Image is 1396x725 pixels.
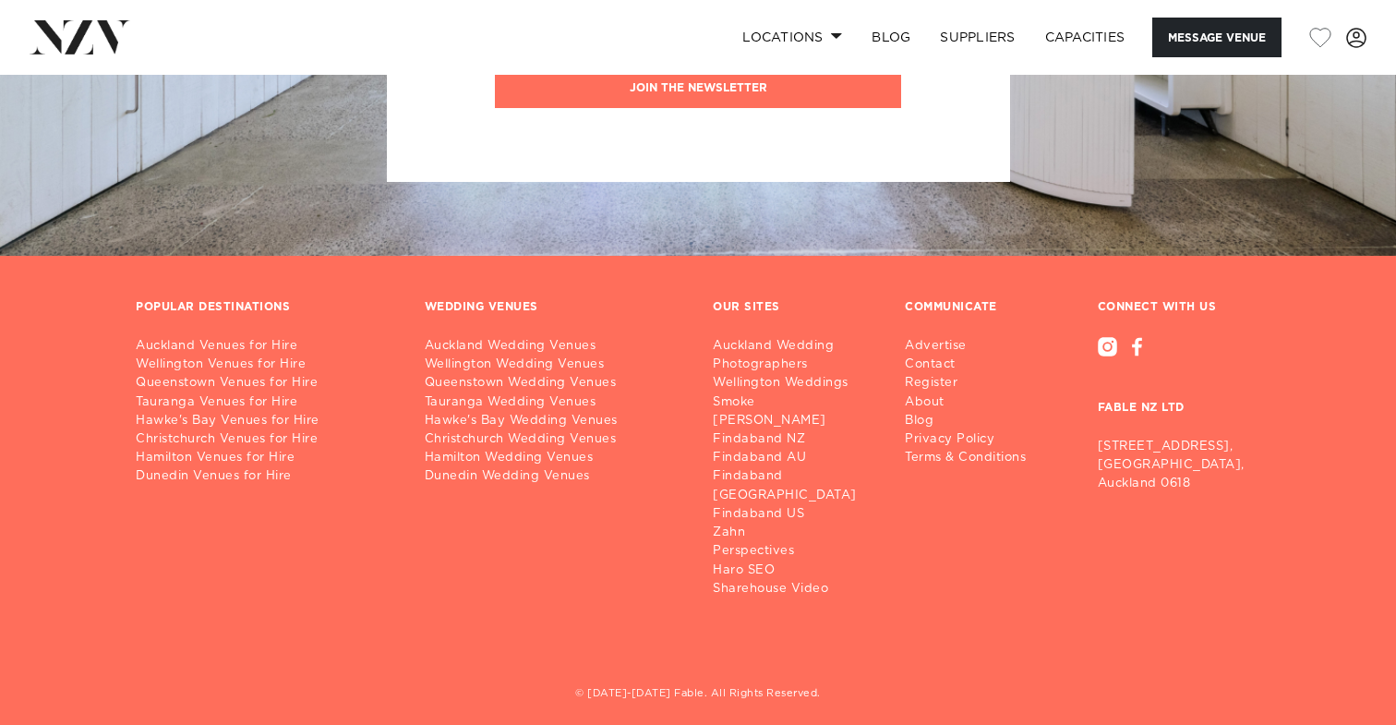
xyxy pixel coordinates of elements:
a: Hawke's Bay Wedding Venues [425,412,684,430]
a: Hawke's Bay Venues for Hire [136,412,395,430]
a: Hamilton Wedding Venues [425,449,684,467]
img: nzv-logo.png [30,20,130,54]
a: About [905,393,1041,412]
a: Auckland Wedding Venues [425,337,684,356]
a: Register [905,374,1041,393]
a: Wellington Weddings [713,374,875,393]
h3: COMMUNICATE [905,300,997,315]
a: Findaband US [713,505,875,524]
a: Contact [905,356,1041,374]
a: Zahn [713,524,875,542]
a: Advertise [905,337,1041,356]
a: Terms & Conditions [905,449,1041,467]
h3: WEDDING VENUES [425,300,538,315]
a: Auckland Wedding Photographers [713,337,875,374]
h3: CONNECT WITH US [1098,300,1260,315]
h5: © [DATE]-[DATE] Fable. All Rights Reserved. [136,687,1260,703]
a: Privacy Policy [905,430,1041,449]
a: Findaband AU [713,449,875,467]
button: Join the newsletter [495,68,901,108]
h3: OUR SITES [713,300,780,315]
a: Wellington Venues for Hire [136,356,395,374]
a: Queenstown Venues for Hire [136,374,395,393]
a: [PERSON_NAME] [713,412,875,430]
a: Auckland Venues for Hire [136,337,395,356]
a: Dunedin Wedding Venues [425,467,684,486]
a: Findaband NZ [713,430,875,449]
a: Blog [905,412,1041,430]
a: Hamilton Venues for Hire [136,449,395,467]
a: Dunedin Venues for Hire [136,467,395,486]
a: Tauranga Venues for Hire [136,393,395,412]
button: Message Venue [1152,18,1282,57]
a: Haro SEO [713,562,875,580]
a: Queenstown Wedding Venues [425,374,684,393]
a: Tauranga Wedding Venues [425,393,684,412]
h3: POPULAR DESTINATIONS [136,300,290,315]
a: Wellington Wedding Venues [425,356,684,374]
a: BLOG [857,18,925,57]
h3: FABLE NZ LTD [1098,356,1260,430]
a: Capacities [1030,18,1140,57]
a: Perspectives [713,542,875,561]
a: SUPPLIERS [925,18,1029,57]
a: Findaband [GEOGRAPHIC_DATA] [713,467,875,504]
a: Christchurch Wedding Venues [425,430,684,449]
a: Locations [728,18,857,57]
a: Sharehouse Video [713,580,875,598]
a: Smoke [713,393,875,412]
a: Christchurch Venues for Hire [136,430,395,449]
p: [STREET_ADDRESS], [GEOGRAPHIC_DATA], Auckland 0618 [1098,438,1260,493]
